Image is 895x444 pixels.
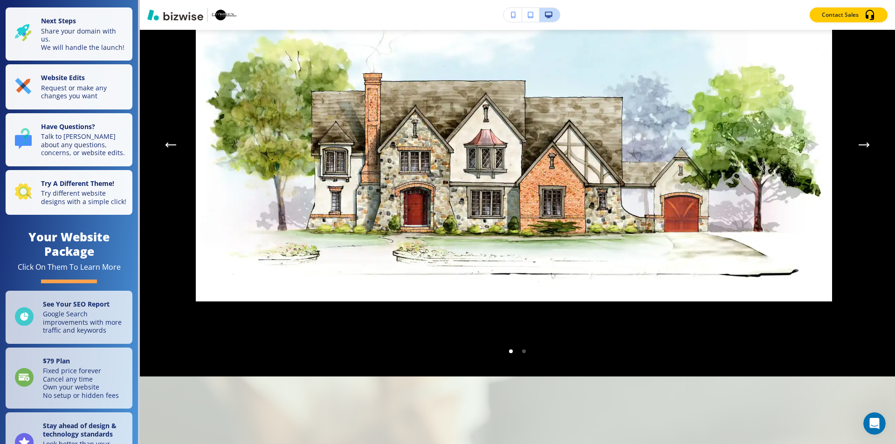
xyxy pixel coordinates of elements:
img: Your Logo [212,9,237,20]
p: Talk to [PERSON_NAME] about any questions, concerns, or website edits. [41,132,127,157]
div: Previous Slide [161,136,180,154]
button: Next StepsShare your domain with us.We will handle the launch! [6,7,132,61]
strong: Website Edits [41,73,85,82]
p: Share your domain with us. We will handle the launch! [41,27,127,52]
strong: Next Steps [41,16,76,25]
button: Previous Gallery Image [161,136,180,154]
p: Try different website designs with a simple click! [41,189,127,205]
div: Click On Them To Learn More [18,262,121,272]
button: Have Questions?Talk to [PERSON_NAME] about any questions, concerns, or website edits. [6,113,132,166]
iframe: Intercom live chat [863,412,886,435]
p: Request or make any changes you want [41,84,127,100]
button: Contact Sales [810,7,888,22]
li: Go to slide 2 [517,345,530,358]
button: Website EditsRequest or make any changes you want [6,64,132,109]
strong: See Your SEO Report [43,300,110,308]
li: Go to slide 1 [504,345,517,358]
strong: Have Questions? [41,122,95,131]
button: Next Gallery Image [855,136,874,154]
strong: Try A Different Theme! [41,179,114,188]
p: Contact Sales [822,11,859,19]
img: Bizwise Logo [147,9,203,20]
p: Fixed price forever Cancel any time Own your website No setup or hidden fees [43,367,119,399]
a: See Your SEO ReportGoogle Search improvements with more traffic and keywords [6,291,132,344]
a: $79 PlanFixed price foreverCancel any timeOwn your websiteNo setup or hidden fees [6,348,132,409]
strong: Stay ahead of design & technology standards [43,421,117,438]
div: Next Slide [855,136,874,154]
p: Google Search improvements with more traffic and keywords [43,310,127,335]
h4: Your Website Package [6,230,132,259]
strong: $ 79 Plan [43,356,70,365]
button: Try A Different Theme!Try different website designs with a simple click! [6,170,132,215]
